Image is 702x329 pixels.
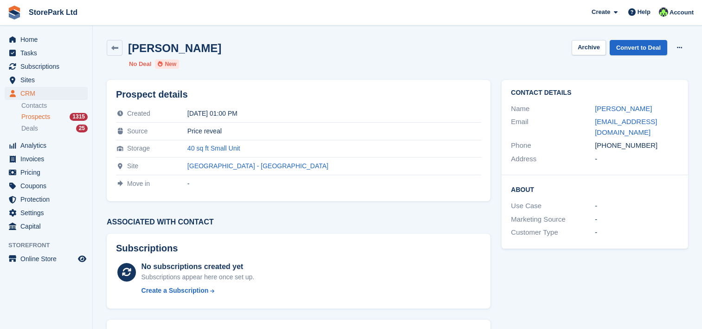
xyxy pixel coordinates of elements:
span: Invoices [20,152,76,165]
a: [PERSON_NAME] [595,105,652,112]
a: menu [5,166,88,179]
div: Name [511,104,595,114]
span: Move in [127,180,150,187]
span: CRM [20,87,76,100]
a: menu [5,193,88,206]
span: Site [127,162,138,170]
div: Use Case [511,201,595,211]
div: No subscriptions created yet [142,261,255,272]
h2: Prospect details [116,89,481,100]
div: Subscriptions appear here once set up. [142,272,255,282]
span: Home [20,33,76,46]
button: Archive [572,40,606,55]
div: Address [511,154,595,164]
a: menu [5,152,88,165]
a: Deals 25 [21,124,88,133]
div: Phone [511,140,595,151]
a: menu [5,46,88,59]
a: menu [5,139,88,152]
a: menu [5,33,88,46]
div: Customer Type [511,227,595,238]
span: Tasks [20,46,76,59]
a: StorePark Ltd [25,5,81,20]
div: Email [511,117,595,138]
li: No Deal [129,59,151,69]
span: Sites [20,73,76,86]
span: Capital [20,220,76,233]
div: - [595,154,679,164]
img: stora-icon-8386f47178a22dfd0bd8f6a31ec36ba5ce8667c1dd55bd0f319d3a0aa187defe.svg [7,6,21,20]
span: Pricing [20,166,76,179]
div: Create a Subscription [142,286,209,296]
span: Settings [20,206,76,219]
span: Coupons [20,179,76,192]
div: 1315 [70,113,88,121]
span: Storage [127,145,150,152]
h2: Contact Details [511,89,679,97]
span: Analytics [20,139,76,152]
span: Created [127,110,150,117]
a: Preview store [77,253,88,264]
li: New [155,59,179,69]
div: - [595,214,679,225]
span: Create [592,7,610,17]
a: [EMAIL_ADDRESS][DOMAIN_NAME] [595,118,657,136]
a: menu [5,60,88,73]
h2: Subscriptions [116,243,481,254]
span: Storefront [8,241,92,250]
a: 40 sq ft Small Unit [187,145,240,152]
div: [DATE] 01:00 PM [187,110,481,117]
h3: Associated with contact [107,218,490,226]
a: [GEOGRAPHIC_DATA] - [GEOGRAPHIC_DATA] [187,162,328,170]
a: menu [5,73,88,86]
span: Subscriptions [20,60,76,73]
a: Create a Subscription [142,286,255,296]
a: Contacts [21,101,88,110]
span: Online Store [20,252,76,265]
span: Account [670,8,694,17]
img: Ryan Mulcahy [659,7,668,17]
div: [PHONE_NUMBER] [595,140,679,151]
span: Deals [21,124,38,133]
a: Prospects 1315 [21,112,88,122]
a: menu [5,252,88,265]
span: Help [638,7,650,17]
span: Source [127,127,148,135]
div: - [595,201,679,211]
span: Protection [20,193,76,206]
div: - [187,180,481,187]
a: menu [5,179,88,192]
a: menu [5,87,88,100]
a: Convert to Deal [610,40,667,55]
div: - [595,227,679,238]
span: Prospects [21,112,50,121]
h2: About [511,184,679,194]
a: menu [5,220,88,233]
div: Price reveal [187,127,481,135]
a: menu [5,206,88,219]
div: Marketing Source [511,214,595,225]
div: 25 [76,125,88,132]
h2: [PERSON_NAME] [128,42,221,54]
